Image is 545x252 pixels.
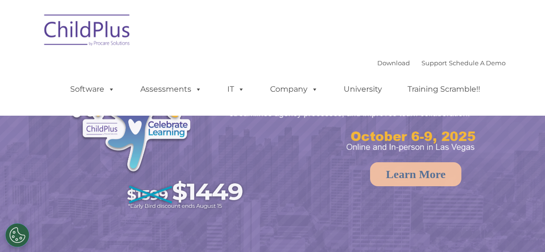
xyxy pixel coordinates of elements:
[377,59,410,67] a: Download
[39,8,136,56] img: ChildPlus by Procare Solutions
[218,80,254,99] a: IT
[61,80,124,99] a: Software
[131,80,211,99] a: Assessments
[260,80,328,99] a: Company
[377,59,506,67] font: |
[398,80,490,99] a: Training Scramble!!
[334,80,392,99] a: University
[5,223,29,247] button: Cookies Settings
[370,162,461,186] a: Learn More
[449,59,506,67] a: Schedule A Demo
[421,59,447,67] a: Support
